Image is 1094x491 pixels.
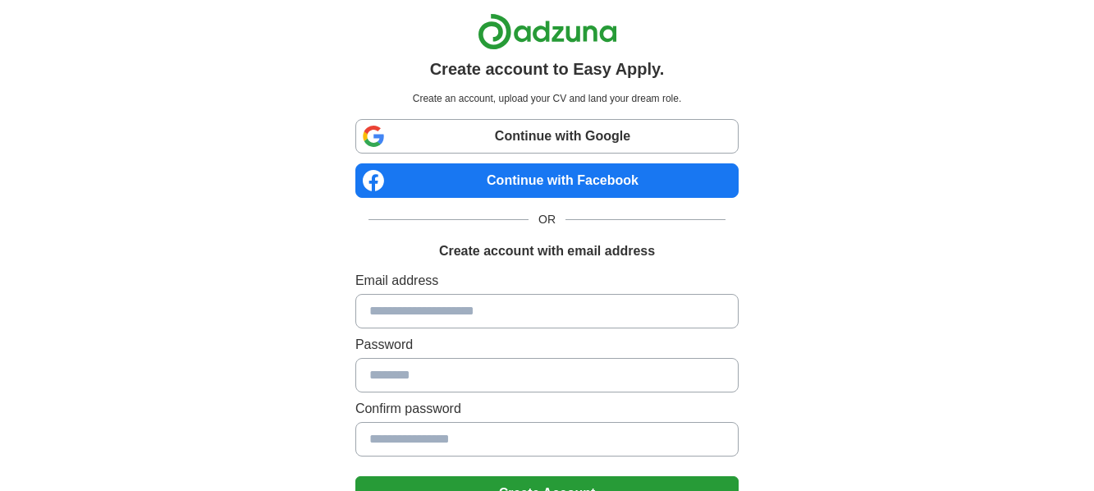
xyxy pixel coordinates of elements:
img: Adzuna logo [478,13,617,50]
label: Confirm password [355,399,739,419]
span: OR [529,211,565,228]
a: Continue with Facebook [355,163,739,198]
h1: Create account with email address [439,241,655,261]
a: Continue with Google [355,119,739,154]
label: Email address [355,271,739,291]
p: Create an account, upload your CV and land your dream role. [359,91,735,106]
h1: Create account to Easy Apply. [430,57,665,81]
label: Password [355,335,739,355]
